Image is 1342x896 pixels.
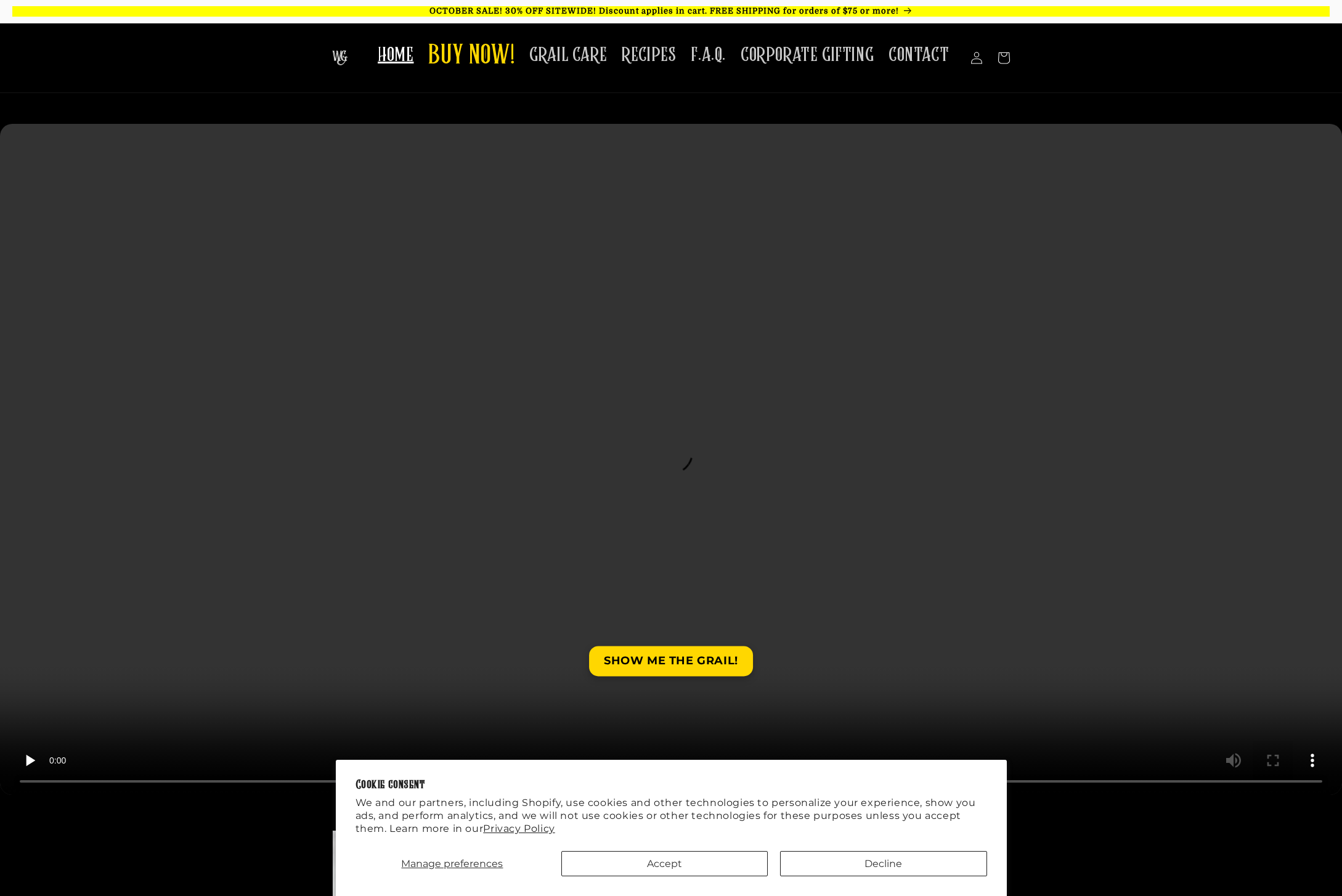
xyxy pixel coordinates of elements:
span: CORPORATE GIFTING [741,43,874,67]
span: HOME [378,43,413,67]
a: Privacy Policy [483,823,555,834]
span: BUY NOW! [428,39,514,73]
a: HOME [370,36,421,75]
a: BUY NOW! [421,32,522,81]
span: RECIPES [622,43,676,67]
button: Accept [561,851,768,876]
p: OCTOBER SALE! 30% OFF SITEWIDE! Discount applies in cart. FREE SHIPPING for orders of $75 or more! [12,6,1330,17]
a: F.A.Q. [683,36,733,75]
span: Manage preferences [401,858,503,870]
img: The Whiskey Grail [332,51,348,65]
a: RECIPES [614,36,683,75]
p: We and our partners, including Shopify, use cookies and other technologies to personalize your ex... [356,797,987,835]
a: GRAIL CARE [522,36,614,75]
a: CORPORATE GIFTING [733,36,881,75]
a: CONTACT [881,36,956,75]
span: CONTACT [889,43,949,67]
button: Manage preferences [356,851,550,876]
a: SHOW ME THE GRAIL! [589,646,753,676]
h2: Cookie consent [356,780,987,791]
span: F.A.Q. [691,43,726,67]
span: GRAIL CARE [529,43,607,67]
button: Decline [780,851,986,876]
